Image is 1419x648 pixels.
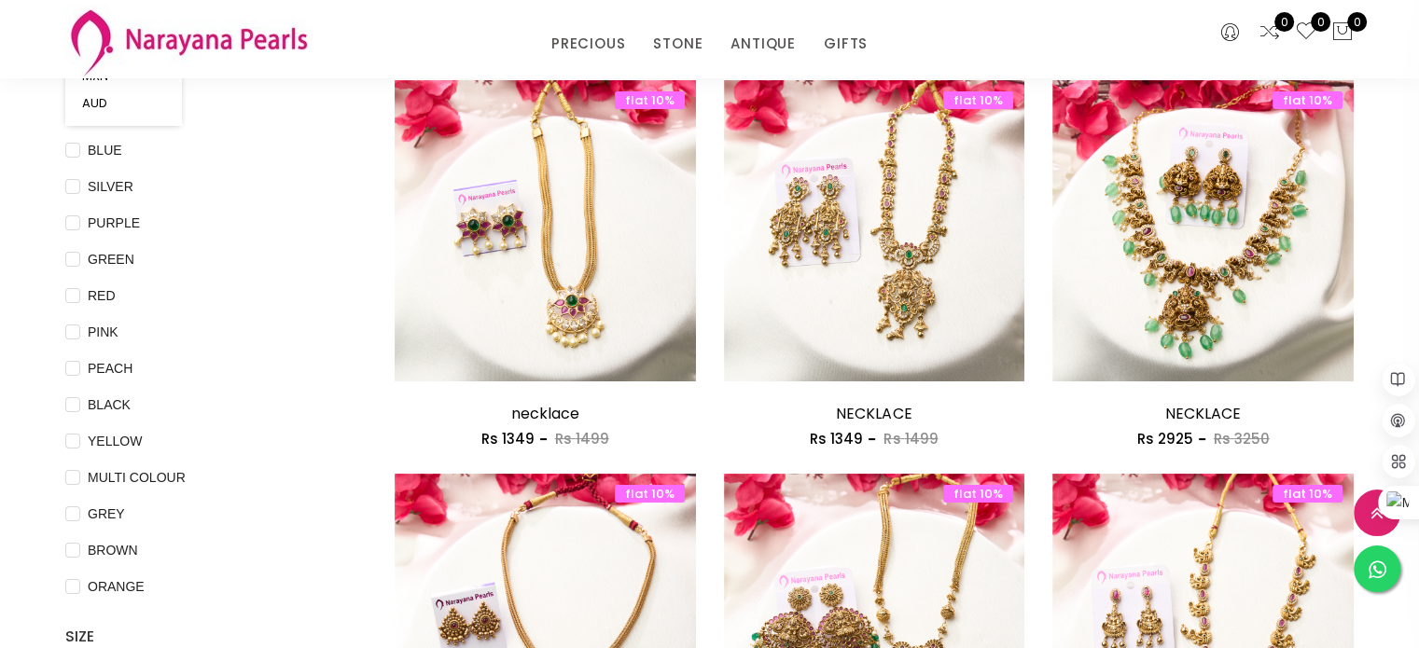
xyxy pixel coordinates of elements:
[77,90,113,117] button: AUD
[80,249,142,269] span: GREEN
[824,30,868,58] a: GIFTS
[551,30,625,58] a: PRECIOUS
[1274,12,1294,32] span: 0
[615,485,685,503] span: flat 10%
[80,467,193,488] span: MULTI COLOUR
[80,285,123,306] span: RED
[80,322,126,342] span: PINK
[943,91,1013,109] span: flat 10%
[943,485,1013,503] span: flat 10%
[80,540,146,560] span: BROWN
[1214,429,1270,448] span: Rs 3250
[481,429,535,448] span: Rs 1349
[653,30,703,58] a: STONE
[1273,91,1342,109] span: flat 10%
[80,358,140,379] span: PEACH
[80,176,141,197] span: SILVER
[615,91,685,109] span: flat 10%
[80,140,130,160] span: BLUE
[1137,429,1193,448] span: Rs 2925
[810,429,863,448] span: Rs 1349
[1347,12,1367,32] span: 0
[80,394,138,415] span: BLACK
[1331,21,1354,45] button: 0
[1295,21,1317,45] a: 0
[80,213,147,233] span: PURPLE
[1165,403,1241,424] a: NECKLACE
[1259,21,1281,45] a: 0
[1273,485,1342,503] span: flat 10%
[65,626,339,648] h4: SIZE
[730,30,796,58] a: ANTIQUE
[883,429,938,448] span: Rs 1499
[80,503,132,524] span: GREY
[80,431,149,451] span: YELLOW
[511,403,579,424] a: necklace
[1311,12,1330,32] span: 0
[836,403,911,424] a: NECKLACE
[555,429,609,448] span: Rs 1499
[80,576,152,597] span: ORANGE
